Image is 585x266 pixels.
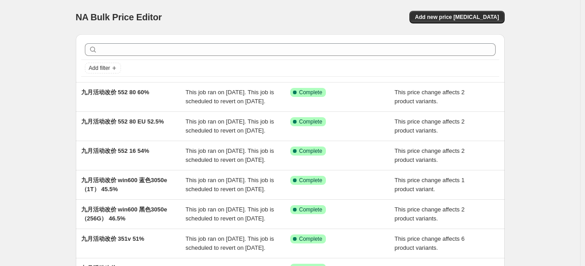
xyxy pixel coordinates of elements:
span: This job ran on [DATE]. This job is scheduled to revert on [DATE]. [186,206,274,222]
span: 九月活动改价 552 16 54% [81,147,149,154]
span: Complete [299,177,322,184]
span: Complete [299,89,322,96]
span: This job ran on [DATE]. This job is scheduled to revert on [DATE]. [186,147,274,163]
button: Add new price [MEDICAL_DATA] [409,11,504,23]
span: Add new price [MEDICAL_DATA] [415,14,499,21]
span: This job ran on [DATE]. This job is scheduled to revert on [DATE]. [186,118,274,134]
span: Complete [299,147,322,155]
span: This price change affects 6 product variants. [395,235,464,251]
span: 九月活动改价 552 80 60% [81,89,149,96]
span: This price change affects 2 product variants. [395,89,464,105]
button: Add filter [85,63,121,73]
span: Add filter [89,64,110,72]
span: 九月活动改价 win600 蓝色3050e（1T） 45.5% [81,177,167,193]
span: This job ran on [DATE]. This job is scheduled to revert on [DATE]. [186,177,274,193]
span: Complete [299,235,322,243]
span: This price change affects 2 product variants. [395,206,464,222]
span: Complete [299,206,322,213]
span: This price change affects 1 product variant. [395,177,464,193]
span: NA Bulk Price Editor [76,12,162,22]
span: 九月活动改价 351v 51% [81,235,144,242]
span: This price change affects 2 product variants. [395,118,464,134]
span: This price change affects 2 product variants. [395,147,464,163]
span: This job ran on [DATE]. This job is scheduled to revert on [DATE]. [186,235,274,251]
span: This job ran on [DATE]. This job is scheduled to revert on [DATE]. [186,89,274,105]
span: Complete [299,118,322,125]
span: 九月活动改价 win600 黑色3050e（256G） 46.5% [81,206,167,222]
span: 九月活动改价 552 80 EU 52.5% [81,118,164,125]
